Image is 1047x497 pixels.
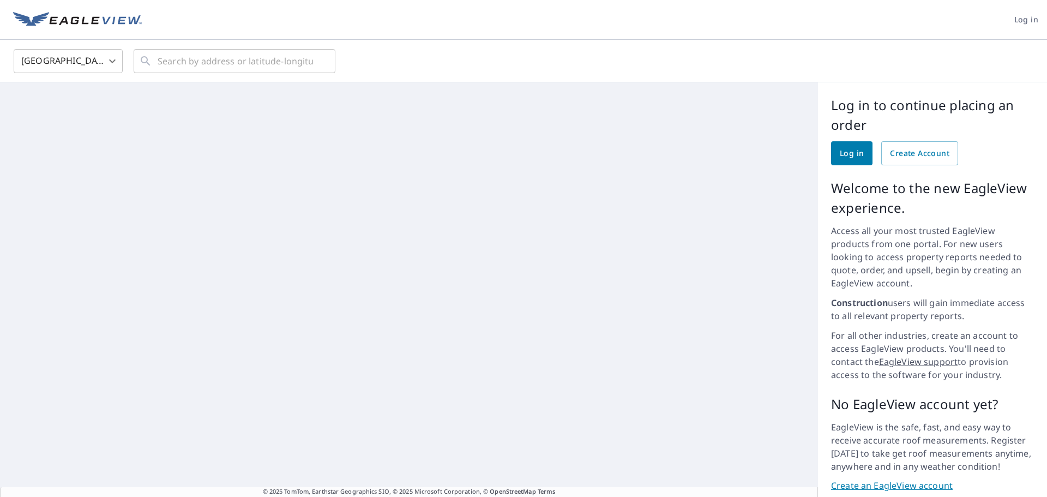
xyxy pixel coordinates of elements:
a: OpenStreetMap [490,487,535,495]
span: Log in [1014,13,1038,27]
span: Create Account [890,147,949,160]
p: No EagleView account yet? [831,394,1034,414]
span: © 2025 TomTom, Earthstar Geographics SIO, © 2025 Microsoft Corporation, © [263,487,556,496]
p: Log in to continue placing an order [831,95,1034,135]
input: Search by address or latitude-longitude [158,46,313,76]
strong: Construction [831,297,888,309]
a: Create Account [881,141,958,165]
a: Terms [538,487,556,495]
span: Log in [840,147,864,160]
a: EagleView support [879,356,958,368]
p: For all other industries, create an account to access EagleView products. You'll need to contact ... [831,329,1034,381]
img: EV Logo [13,12,142,28]
a: Create an EagleView account [831,480,1034,492]
p: Welcome to the new EagleView experience. [831,178,1034,218]
p: EagleView is the safe, fast, and easy way to receive accurate roof measurements. Register [DATE] ... [831,421,1034,473]
a: Log in [831,141,872,165]
p: Access all your most trusted EagleView products from one portal. For new users looking to access ... [831,224,1034,290]
p: users will gain immediate access to all relevant property reports. [831,296,1034,322]
div: [GEOGRAPHIC_DATA] [14,46,123,76]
